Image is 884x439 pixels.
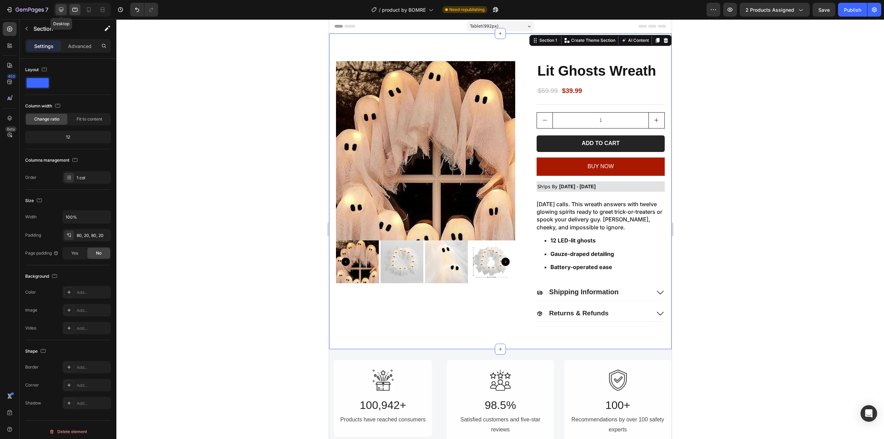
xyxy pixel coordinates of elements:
[382,6,426,13] span: product by BOMRE
[746,6,794,13] span: 2 products assigned
[838,3,867,17] button: Publish
[25,65,48,75] div: Layout
[25,289,36,295] div: Color
[71,250,78,256] span: Yes
[77,116,102,122] span: Fit to content
[77,232,109,239] div: 80, 20, 80, 20
[33,25,90,33] p: Section
[45,6,48,14] p: 7
[25,196,44,206] div: Size
[25,400,41,406] div: Shadow
[25,102,62,111] div: Column width
[818,7,830,13] span: Save
[25,325,36,331] div: Video
[34,116,59,122] span: Change ratio
[96,250,102,256] span: No
[25,250,59,256] div: Page padding
[49,428,87,436] div: Delete element
[861,405,877,422] div: Open Intercom Messenger
[449,7,484,13] span: Need republishing
[25,156,79,165] div: Columns management
[25,426,111,437] button: Delete element
[813,3,835,17] button: Save
[68,42,92,50] p: Advanced
[34,42,54,50] p: Settings
[130,3,158,17] div: Undo/Redo
[77,175,109,181] div: 1 col
[25,174,37,181] div: Order
[844,6,861,13] div: Publish
[25,364,39,370] div: Border
[3,3,51,17] button: 7
[25,307,37,313] div: Image
[77,400,109,407] div: Add...
[740,3,810,17] button: 2 products assigned
[25,232,41,238] div: Padding
[25,272,59,281] div: Background
[7,74,17,79] div: 450
[77,382,109,389] div: Add...
[77,325,109,332] div: Add...
[63,211,110,223] input: Auto
[77,364,109,371] div: Add...
[77,289,109,296] div: Add...
[25,214,37,220] div: Width
[5,126,17,132] div: Beta
[379,6,381,13] span: /
[27,132,109,142] div: 12
[77,307,109,314] div: Add...
[329,19,672,439] iframe: Design area
[25,382,39,388] div: Corner
[25,347,47,356] div: Shape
